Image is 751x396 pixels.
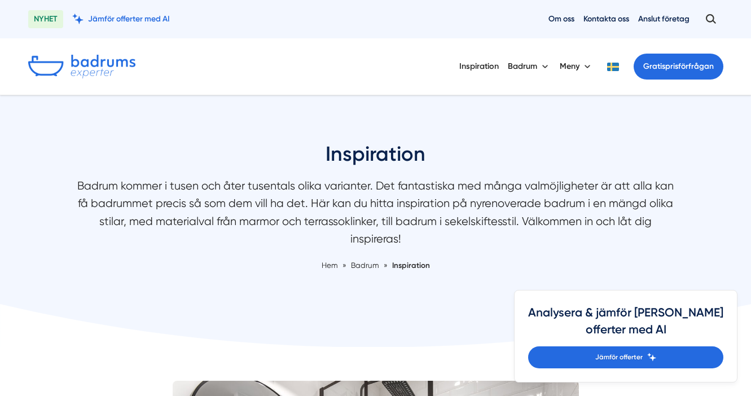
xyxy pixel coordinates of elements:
p: Badrum kommer i tusen och åter tusentals olika varianter. Det fantastiska med många valmöjlighete... [77,177,675,254]
span: NYHET [28,10,63,28]
a: Badrum [351,261,381,270]
span: Jämför offerter med AI [88,14,170,24]
span: » [384,259,388,271]
a: Inspiration [459,52,499,81]
a: Jämför offerter med AI [72,14,170,24]
span: » [342,259,346,271]
span: Jämför offerter [595,352,643,363]
a: Kontakta oss [583,14,629,24]
span: Badrum [351,261,379,270]
img: Badrumsexperter.se logotyp [28,55,135,78]
a: Hem [322,261,338,270]
nav: Breadcrumb [77,259,675,271]
a: Om oss [548,14,574,24]
a: Gratisprisförfrågan [634,54,723,80]
button: Badrum [508,52,551,81]
a: Jämför offerter [528,346,723,368]
span: Gratis [643,61,665,71]
h1: Inspiration [77,140,675,177]
a: Anslut företag [638,14,689,24]
a: Inspiration [392,261,430,270]
button: Meny [560,52,593,81]
h4: Analysera & jämför [PERSON_NAME] offerter med AI [528,304,723,346]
